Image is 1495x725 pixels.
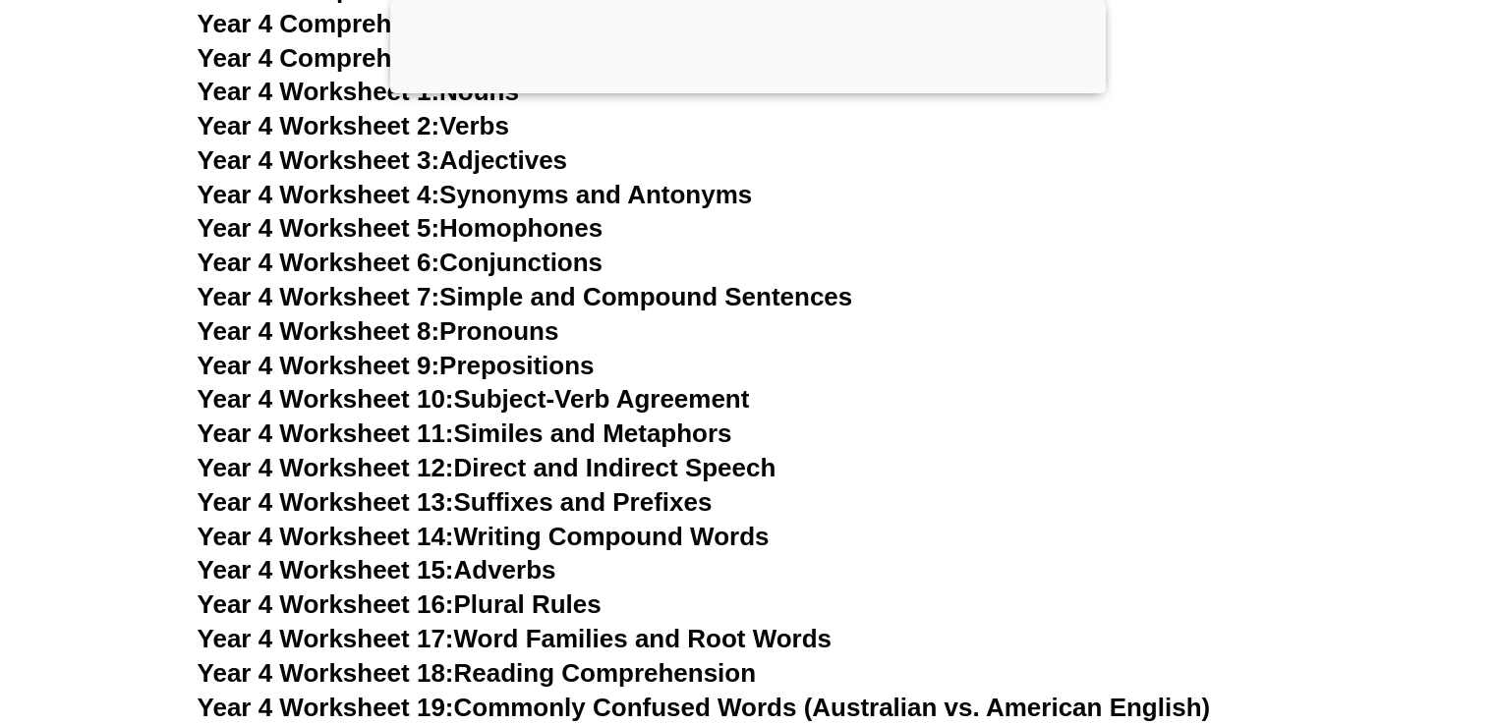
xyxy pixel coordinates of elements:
[198,589,602,619] a: Year 4 Worksheet 16:Plural Rules
[198,384,454,414] span: Year 4 Worksheet 10:
[198,43,953,73] a: Year 4 Comprehension Worksheet 20: The Soccer Tournament
[198,282,853,311] a: Year 4 Worksheet 7:Simple and Compound Sentences
[198,248,440,277] span: Year 4 Worksheet 6:
[198,658,454,688] span: Year 4 Worksheet 18:
[198,522,770,551] a: Year 4 Worksheet 14:Writing Compound Words
[198,658,756,688] a: Year 4 Worksheet 18:Reading Comprehension
[198,180,440,209] span: Year 4 Worksheet 4:
[198,111,509,140] a: Year 4 Worksheet 2:Verbs
[198,487,454,517] span: Year 4 Worksheet 13:
[198,418,454,448] span: Year 4 Worksheet 11:
[198,418,732,448] a: Year 4 Worksheet 11:Similes and Metaphors
[198,77,440,106] span: Year 4 Worksheet 1:
[198,351,440,380] span: Year 4 Worksheet 9:
[198,316,440,346] span: Year 4 Worksheet 8:
[198,384,750,414] a: Year 4 Worksheet 10:Subject-Verb Agreement
[198,9,968,38] a: Year 4 Comprehension Worksheet 19: The Inventor's Workshop
[198,693,454,722] span: Year 4 Worksheet 19:
[1168,504,1495,725] iframe: Chat Widget
[198,145,440,175] span: Year 4 Worksheet 3:
[198,248,604,277] a: Year 4 Worksheet 6:Conjunctions
[198,453,454,482] span: Year 4 Worksheet 12:
[198,77,519,106] a: Year 4 Worksheet 1:Nouns
[198,180,753,209] a: Year 4 Worksheet 4:Synonyms and Antonyms
[198,282,440,311] span: Year 4 Worksheet 7:
[198,145,568,175] a: Year 4 Worksheet 3:Adjectives
[198,555,556,585] a: Year 4 Worksheet 15:Adverbs
[198,624,832,653] a: Year 4 Worksheet 17:Word Families and Root Words
[198,453,776,482] a: Year 4 Worksheet 12:Direct and Indirect Speech
[198,351,595,380] a: Year 4 Worksheet 9:Prepositions
[198,213,604,243] a: Year 4 Worksheet 5:Homophones
[198,624,454,653] span: Year 4 Worksheet 17:
[198,589,454,619] span: Year 4 Worksheet 16:
[198,111,440,140] span: Year 4 Worksheet 2:
[198,522,454,551] span: Year 4 Worksheet 14:
[198,213,440,243] span: Year 4 Worksheet 5:
[198,555,454,585] span: Year 4 Worksheet 15:
[198,693,1211,722] a: Year 4 Worksheet 19:Commonly Confused Words (Australian vs. American English)
[198,487,713,517] a: Year 4 Worksheet 13:Suffixes and Prefixes
[198,316,559,346] a: Year 4 Worksheet 8:Pronouns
